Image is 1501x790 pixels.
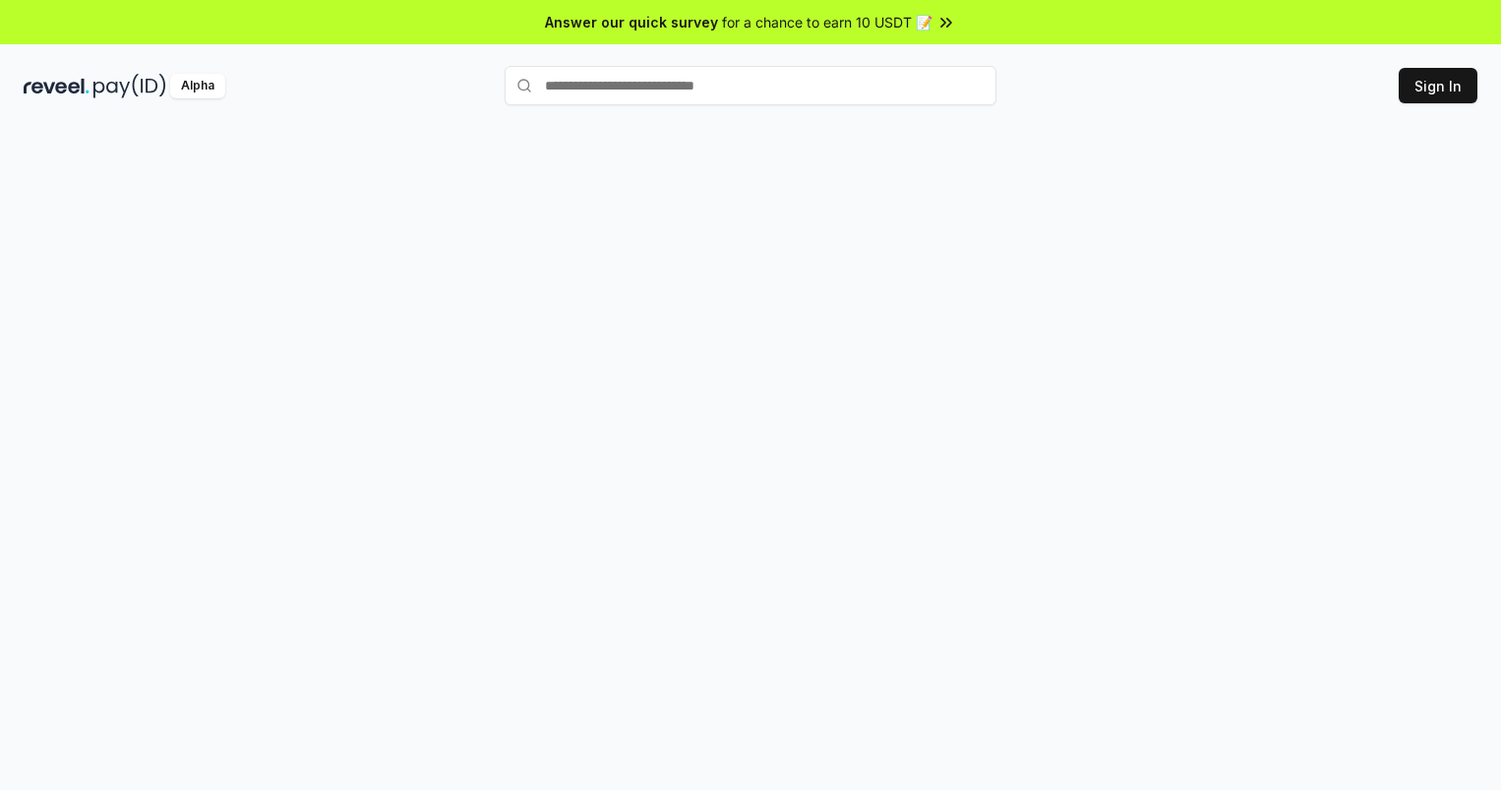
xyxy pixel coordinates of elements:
img: reveel_dark [24,74,90,98]
span: Answer our quick survey [545,12,718,32]
button: Sign In [1399,68,1477,103]
img: pay_id [93,74,166,98]
div: Alpha [170,74,225,98]
span: for a chance to earn 10 USDT 📝 [722,12,932,32]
